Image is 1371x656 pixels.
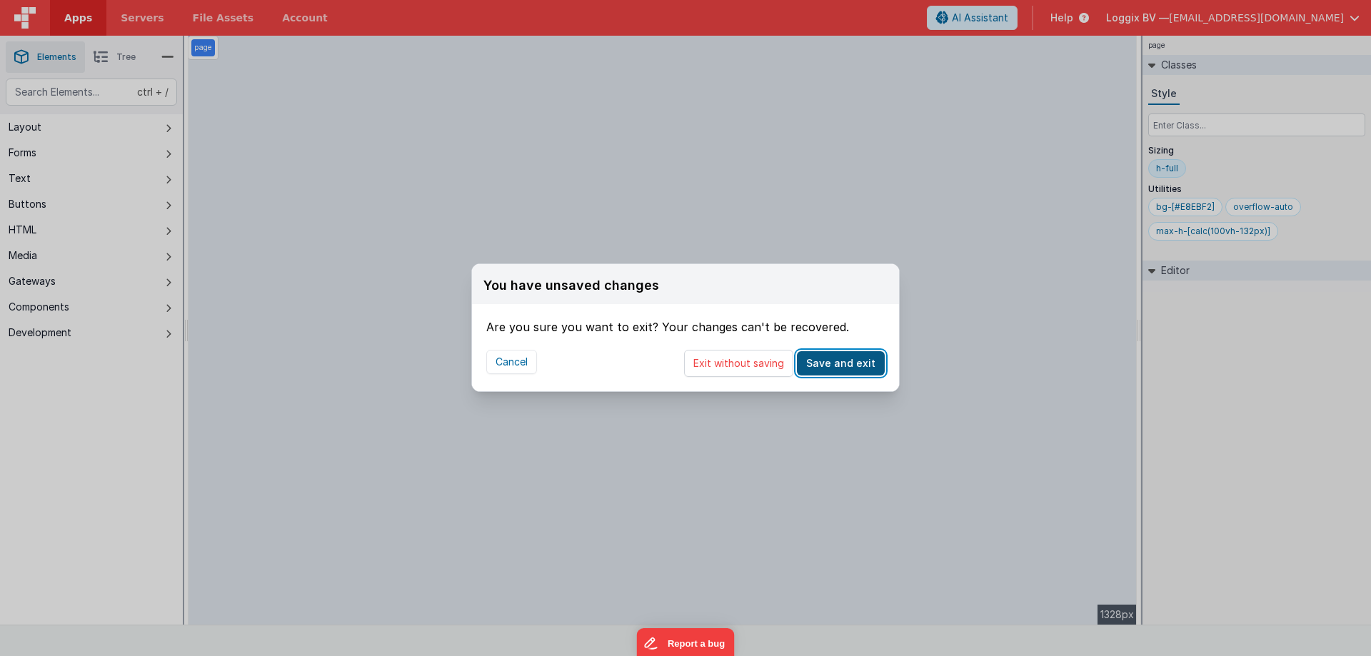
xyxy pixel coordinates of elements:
[684,350,793,377] button: Exit without saving
[797,351,885,375] button: Save and exit
[486,304,885,335] div: Are you sure you want to exit? Your changes can't be recovered.
[486,350,537,374] button: Cancel
[483,276,659,296] div: You have unsaved changes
